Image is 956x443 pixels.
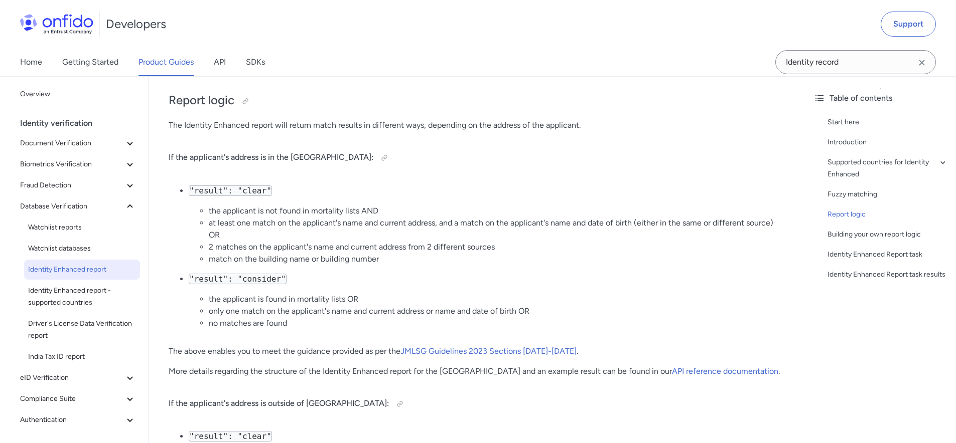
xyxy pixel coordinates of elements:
[106,16,166,32] h1: Developers
[209,317,785,329] li: no matches are found
[28,221,136,234] span: Watchlist reports
[828,156,948,180] a: Supported countries for Identity Enhanced
[16,133,140,153] button: Document Verification
[400,346,577,356] a: JMLSG Guidelines 2023 Sections [DATE]-[DATE]
[189,431,272,441] code: "result": "clear"
[881,12,936,37] a: Support
[209,305,785,317] li: only one match on the applicant's name and current address or name and date of birth OR
[209,241,785,253] li: 2 matches on the applicant's name and current address from 2 different sources
[16,368,140,388] button: eID Verification
[24,260,140,280] a: Identity Enhanced report
[209,205,785,217] li: the applicant is not found in mortality lists AND
[16,154,140,174] button: Biometrics Verification
[24,347,140,367] a: India Tax ID report
[916,57,928,69] svg: Clear search field button
[20,48,42,76] a: Home
[828,229,948,241] a: Building your own report logic
[189,274,287,284] code: "result": "consider"
[16,196,140,216] button: Database Verification
[209,217,785,241] li: at least one match on the applicant's name and current address, and a match on the applicant's na...
[672,366,778,376] a: API reference documentation
[209,293,785,305] li: the applicant is found in mortality lists OR
[828,249,948,261] a: Identity Enhanced Report task
[828,188,948,200] a: Fuzzy matching
[16,84,140,104] a: Overview
[24,314,140,346] a: Driver's License Data Verification report
[24,281,140,313] a: Identity Enhanced report - supported countries
[169,365,785,377] p: More details regarding the structure of the Identity Enhanced report for the [GEOGRAPHIC_DATA] an...
[28,243,136,255] span: Watchlist databases
[16,410,140,430] button: Authentication
[775,50,936,74] input: Onfido search input field
[828,136,948,148] a: Introduction
[16,175,140,195] button: Fraud Detection
[828,116,948,128] a: Start here
[139,48,194,76] a: Product Guides
[169,119,785,131] p: The Identity Enhanced report will return match results in different ways, depending on the addres...
[20,393,124,405] span: Compliance Suite
[28,351,136,363] span: India Tax ID report
[828,208,948,220] a: Report logic
[214,48,226,76] a: API
[169,345,785,357] p: The above enables you to meet the guidance provided as per the .
[28,285,136,309] span: Identity Enhanced report - supported countries
[28,318,136,342] span: Driver's License Data Verification report
[20,372,124,384] span: eID Verification
[169,92,785,109] h2: Report logic
[20,88,136,100] span: Overview
[189,185,272,196] code: "result": "clear"
[169,396,785,412] h4: If the applicant's address is outside of [GEOGRAPHIC_DATA]:
[20,414,124,426] span: Authentication
[20,200,124,212] span: Database Verification
[20,113,144,133] div: Identity verification
[813,92,948,104] div: Table of contents
[24,239,140,259] a: Watchlist databases
[20,14,93,34] img: Onfido Logo
[828,269,948,281] a: Identity Enhanced Report task results
[20,179,124,191] span: Fraud Detection
[169,150,785,166] h4: If the applicant's address is in the [GEOGRAPHIC_DATA]:
[20,158,124,170] span: Biometrics Verification
[20,137,124,149] span: Document Verification
[209,253,785,265] li: match on the building name or building number
[246,48,265,76] a: SDKs
[24,217,140,238] a: Watchlist reports
[28,264,136,276] span: Identity Enhanced report
[62,48,118,76] a: Getting Started
[16,389,140,409] button: Compliance Suite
